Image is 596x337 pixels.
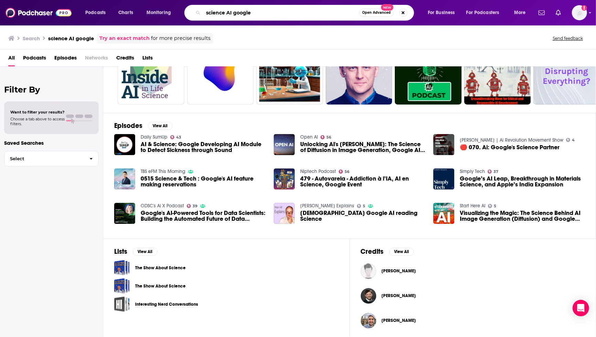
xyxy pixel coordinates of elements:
[135,282,186,290] a: The Show About Science
[300,134,318,140] a: Open AI
[191,5,421,21] div: Search podcasts, credits, & more...
[135,301,198,308] a: Interesting Nerd Conversations
[514,8,526,18] span: More
[187,204,198,208] a: 39
[382,268,416,274] a: Charlotte Gistelinck
[572,5,587,20] span: Logged in as LaurenOlvera101
[114,296,130,312] span: Interesting Nerd Conversations
[85,8,106,18] span: Podcasts
[357,204,366,208] a: 5
[536,7,548,19] a: Show notifications dropdown
[116,52,134,66] span: Credits
[141,141,266,153] a: AI & Science: Google Developing AI Module to Detect Sickness through Sound
[118,38,184,105] a: 0
[300,210,425,222] span: [DEMOGRAPHIC_DATA] Google AI reading Science
[142,52,153,66] span: Lists
[361,247,384,256] h2: Credits
[359,9,394,17] button: Open AdvancedNew
[141,203,184,209] a: ODSC's Ai X Podcast
[553,7,564,19] a: Show notifications dropdown
[361,288,376,304] img: Patrick Ward
[460,210,585,222] a: Visualizing the Magic: The Science Behind AI Image Generation (Diffusion) and Google AI's Dermato...
[114,121,142,130] h2: Episodes
[80,7,115,18] button: open menu
[114,278,130,294] a: The Show About Science
[6,6,72,19] img: Podchaser - Follow, Share and Rate Podcasts
[460,168,485,174] a: Simply Tech
[114,260,130,275] span: The Show About Science
[433,168,454,189] img: Google’s AI Leap, Breakthrough in Materials Science, and Apple’s India Expansion
[572,139,575,142] span: 4
[509,7,534,18] button: open menu
[114,168,135,189] img: 0515 Science & Tech : Google's AI feature making reservations
[4,85,99,95] h2: Filter By
[170,135,182,139] a: 43
[8,52,15,66] a: All
[488,204,497,208] a: 5
[114,247,127,256] h2: Lists
[141,168,185,174] a: TBS eFM This Morning
[466,8,499,18] span: For Podcasters
[193,205,197,208] span: 39
[274,168,295,189] img: 479 - Autovarela - Addiction à l’IA, AI en Science, Google Event
[274,203,295,224] img: Female Google AI reading Science
[460,176,585,187] a: Google’s AI Leap, Breakthrough in Materials Science, and Apple’s India Expansion
[573,300,589,316] div: Open Intercom Messenger
[460,144,560,150] span: 🔴 070. Ai: Google's Science Partner
[488,170,499,174] a: 37
[423,7,464,18] button: open menu
[300,168,336,174] a: Niptech Podcast
[135,264,186,272] a: The Show About Science
[141,176,266,187] a: 0515 Science & Tech : Google's AI feature making reservations
[133,248,158,256] button: View All
[48,35,94,42] h3: science AI google
[460,137,563,143] a: Marlon Bonajos | Ai Revolution Movement Show
[176,136,181,139] span: 43
[99,34,150,42] a: Try an exact match
[4,156,84,161] span: Select
[494,170,498,173] span: 37
[114,7,137,18] a: Charts
[433,134,454,155] img: 🔴 070. Ai: Google's Science Partner
[300,141,425,153] a: Unlocking AI's Visual Magic: The Science of Diffusion in Image Generation, Google AI's Skin Condi...
[551,35,585,41] button: Send feedback
[326,136,331,139] span: 56
[4,151,99,166] button: Select
[381,4,393,11] span: New
[345,170,349,173] span: 56
[361,260,585,282] button: Charlotte GistelinckCharlotte Gistelinck
[300,176,425,187] a: 479 - Autovarela - Addiction à l’IA, AI en Science, Google Event
[178,41,182,102] div: 0
[114,121,173,130] a: EpisodesView All
[321,135,332,139] a: 56
[114,134,135,155] img: AI & Science: Google Developing AI Module to Detect Sickness through Sound
[363,205,365,208] span: 5
[361,309,585,331] button: Paul WilshawPaul Wilshaw
[300,203,354,209] a: Peter Hill Explains
[151,34,210,42] span: for more precise results
[23,35,40,42] h3: Search
[362,11,391,14] span: Open Advanced
[147,8,171,18] span: Monitoring
[494,205,496,208] span: 5
[4,140,99,146] p: Saved Searches
[274,134,295,155] img: Unlocking AI's Visual Magic: The Science of Diffusion in Image Generation, Google AI's Skin Condi...
[23,52,46,66] span: Podcasts
[582,5,587,11] svg: Add a profile image
[361,263,376,279] img: Charlotte Gistelinck
[300,210,425,222] a: Female Google AI reading Science
[114,203,135,224] img: Google's AI-Powered Tools for Data Scientists: Building the Automated Future of Data Science with...
[389,248,414,256] button: View All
